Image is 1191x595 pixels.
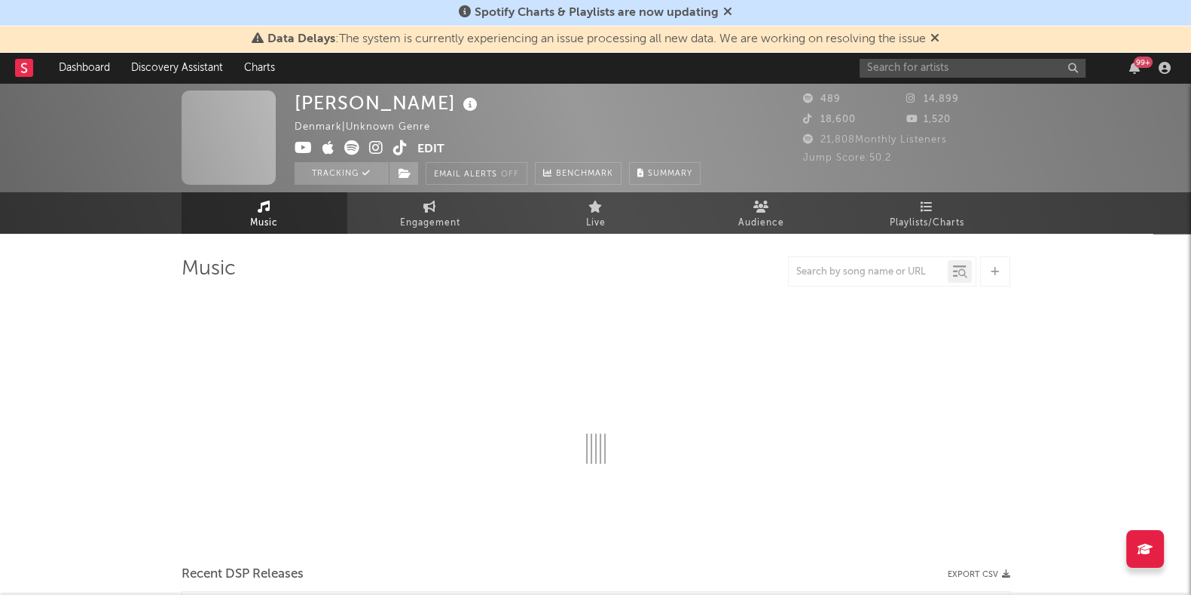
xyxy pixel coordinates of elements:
[803,94,841,104] span: 489
[1134,57,1153,68] div: 99 +
[295,118,447,136] div: Denmark | Unknown Genre
[347,192,513,234] a: Engagement
[789,266,948,278] input: Search by song name or URL
[803,115,856,124] span: 18,600
[513,192,679,234] a: Live
[803,153,891,163] span: Jump Score: 50.2
[629,162,701,185] button: Summary
[417,140,444,159] button: Edit
[295,90,481,115] div: [PERSON_NAME]
[906,94,959,104] span: 14,899
[121,53,234,83] a: Discovery Assistant
[295,162,389,185] button: Tracking
[250,214,278,232] span: Music
[679,192,844,234] a: Audience
[738,214,784,232] span: Audience
[556,165,613,183] span: Benchmark
[234,53,286,83] a: Charts
[906,115,951,124] span: 1,520
[930,33,939,45] span: Dismiss
[1129,62,1140,74] button: 99+
[426,162,527,185] button: Email AlertsOff
[475,7,719,19] span: Spotify Charts & Playlists are now updating
[400,214,460,232] span: Engagement
[267,33,335,45] span: Data Delays
[48,53,121,83] a: Dashboard
[890,214,964,232] span: Playlists/Charts
[723,7,732,19] span: Dismiss
[948,570,1010,579] button: Export CSV
[182,192,347,234] a: Music
[844,192,1010,234] a: Playlists/Charts
[803,135,947,145] span: 21,808 Monthly Listeners
[535,162,621,185] a: Benchmark
[648,170,692,178] span: Summary
[860,59,1086,78] input: Search for artists
[267,33,926,45] span: : The system is currently experiencing an issue processing all new data. We are working on resolv...
[586,214,606,232] span: Live
[501,170,519,179] em: Off
[182,566,304,584] span: Recent DSP Releases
